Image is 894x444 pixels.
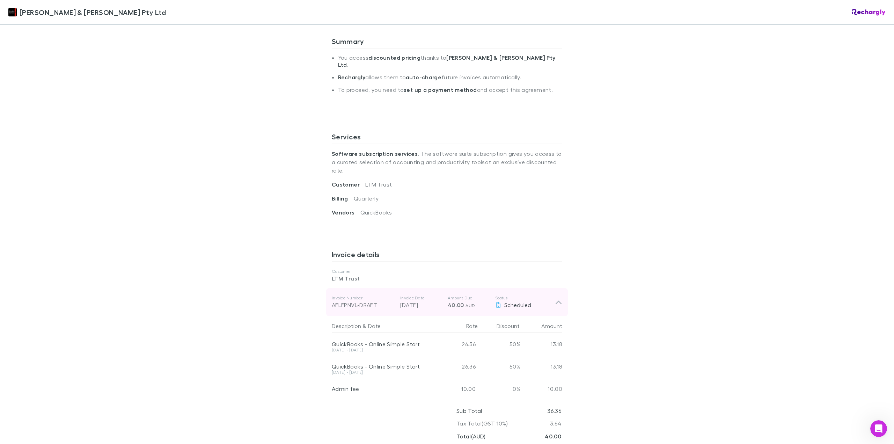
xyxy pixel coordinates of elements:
p: ( AUD ) [456,430,486,443]
div: 50% [478,333,520,355]
h3: Summary [332,37,562,48]
div: 50% [478,355,520,378]
p: Status [495,295,555,301]
p: 36.36 [547,405,561,417]
span: LTM Trust [365,181,392,188]
div: AFLEPNVL-DRAFT [332,301,395,309]
div: 10.00 [437,378,478,400]
iframe: Intercom live chat [870,420,887,437]
li: allows them to future invoices automatically. [338,74,562,86]
p: Customer [332,269,562,274]
img: Rechargly Logo [852,9,886,16]
strong: auto-charge [406,74,441,81]
div: Invoice NumberAFLEPNVL-DRAFTInvoice Date[DATE]Amount Due40.00 AUDStatusScheduled [326,288,568,316]
div: 26.36 [437,333,478,355]
span: Vendors [332,209,360,216]
div: 0% [478,378,520,400]
p: 3.64 [550,417,561,430]
li: You access thanks to . [338,54,562,74]
div: QuickBooks - Online Simple Start [332,363,434,370]
h3: Invoice details [332,250,562,261]
div: 13.18 [520,355,562,378]
div: 10.00 [520,378,562,400]
strong: set up a payment method [404,86,477,93]
h3: Services [332,132,562,144]
div: Admin fee [332,385,434,392]
p: Invoice Number [332,295,395,301]
button: Description [332,319,361,333]
div: [DATE] - [DATE] [332,348,434,352]
li: To proceed, you need to and accept this agreement. [338,86,562,99]
span: Customer [332,181,365,188]
strong: Software subscription services [332,150,418,157]
strong: 40.00 [545,433,561,440]
p: Amount Due [448,295,490,301]
div: [DATE] - [DATE] [332,370,434,374]
strong: Total [456,433,471,440]
p: Sub Total [456,405,482,417]
div: QuickBooks - Online Simple Start [332,341,434,348]
div: 26.36 [437,355,478,378]
span: [PERSON_NAME] & [PERSON_NAME] Pty Ltd [20,7,166,17]
span: AUD [466,303,475,308]
p: LTM Trust [332,274,562,283]
p: [DATE] [400,301,442,309]
strong: Rechargly [338,74,365,81]
p: Invoice Date [400,295,442,301]
div: & [332,319,434,333]
strong: [PERSON_NAME] & [PERSON_NAME] Pty Ltd [338,54,556,68]
span: Scheduled [504,301,531,308]
span: Billing [332,195,354,202]
p: Tax Total (GST 10%) [456,417,508,430]
span: QuickBooks [360,209,392,216]
img: Douglas & Harrison Pty Ltd's Logo [8,8,17,16]
button: Date [368,319,381,333]
div: 13.18 [520,333,562,355]
span: Quarterly [354,195,379,202]
strong: discounted pricing [368,54,420,61]
p: . The software suite subscription gives you access to a curated selection of accounting and produ... [332,144,562,180]
span: 40.00 [448,301,464,308]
